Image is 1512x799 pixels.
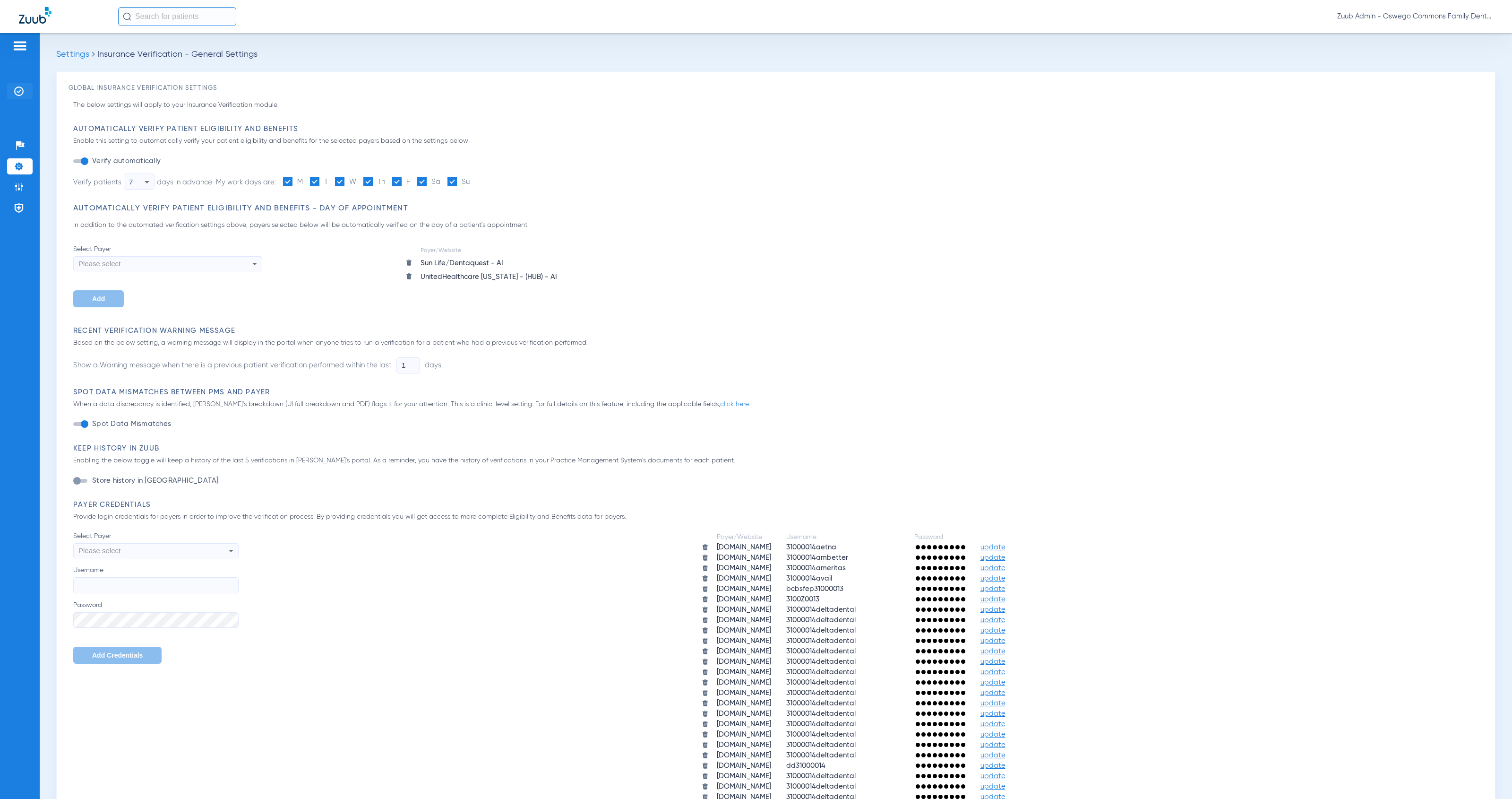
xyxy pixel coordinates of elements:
[702,627,709,634] img: trash.svg
[702,648,709,655] img: trash.svg
[421,271,557,283] div: UnitedHealthcare [US_STATE] - (HUB) - AI
[421,257,557,269] div: Sun Life/Dentaquest - AI
[335,177,356,187] label: W
[417,177,440,187] label: Sa
[283,177,303,187] label: M
[980,669,1005,676] span: update
[73,220,1483,230] p: In addition to the automated verification settings above, payers selected below will be automatic...
[980,752,1005,759] span: update
[710,657,778,667] td: [DOMAIN_NAME]
[786,544,836,551] span: 31000014aetna
[702,762,709,769] img: trash.svg
[710,595,778,604] td: [DOMAIN_NAME]
[980,679,1005,686] span: update
[980,565,1005,572] span: update
[73,388,1483,397] h3: Spot Data Mismatches between PMS and Payer
[710,605,778,615] td: [DOMAIN_NAME]
[980,741,1005,748] span: update
[73,136,1483,146] p: Enable this setting to automatically verify your patient eligibility and benefits for the selecte...
[980,710,1005,717] span: update
[786,783,856,790] span: 31000014deltadental
[73,357,443,373] li: Show a Warning message when there is a previous patient verification performed within the last days.
[710,720,778,729] td: [DOMAIN_NAME]
[78,260,120,268] span: Please select
[702,773,709,780] img: trash.svg
[702,731,709,738] img: trash.svg
[310,177,328,187] label: T
[73,565,239,593] label: Username
[980,554,1005,561] span: update
[118,7,236,26] input: Search for patients
[786,700,856,707] span: 31000014deltadental
[786,658,856,665] span: 31000014deltadental
[73,244,262,254] span: Select Payer
[702,585,709,592] img: trash.svg
[720,401,749,408] a: click here
[73,174,214,190] div: Verify patients days in advance.
[702,637,709,644] img: trash.svg
[702,741,709,748] img: trash.svg
[69,84,1483,93] h3: Global Insurance Verification Settings
[73,456,1483,466] p: Enabling the below toggle will keep a history of the last 5 verifications in [PERSON_NAME]'s port...
[710,626,778,635] td: [DOMAIN_NAME]
[710,761,778,771] td: [DOMAIN_NAME]
[710,699,778,708] td: [DOMAIN_NAME]
[980,721,1005,728] span: update
[980,596,1005,603] span: update
[779,532,906,542] td: Username
[702,679,709,686] img: trash.svg
[90,476,219,486] label: Store history in [GEOGRAPHIC_DATA]
[786,669,856,676] span: 31000014deltadental
[702,554,709,561] img: trash.svg
[710,543,778,552] td: [DOMAIN_NAME]
[980,773,1005,780] span: update
[786,637,856,644] span: 31000014deltadental
[702,710,709,717] img: trash.svg
[786,627,856,634] span: 31000014deltadental
[702,721,709,728] img: trash.svg
[710,584,778,594] td: [DOMAIN_NAME]
[1337,12,1493,21] span: Zuub Admin - Oswego Commons Family Dental
[123,12,131,21] img: Search Icon
[73,612,239,628] input: Password
[73,647,162,664] button: Add Credentials
[56,50,89,59] span: Settings
[980,544,1005,551] span: update
[710,647,778,656] td: [DOMAIN_NAME]
[447,177,470,187] label: Su
[710,709,778,719] td: [DOMAIN_NAME]
[216,179,276,186] span: My work days are:
[702,689,709,696] img: trash.svg
[980,783,1005,790] span: update
[980,575,1005,582] span: update
[710,574,778,583] td: [DOMAIN_NAME]
[710,772,778,781] td: [DOMAIN_NAME]
[73,290,124,307] button: Add
[710,636,778,646] td: [DOMAIN_NAME]
[73,100,1483,110] p: The below settings will apply to your Insurance Verification module.
[702,544,709,551] img: trash.svg
[73,124,1483,134] h3: Automatically Verify Patient Eligibility and Benefits
[420,245,558,256] td: Payer/Website
[363,177,385,187] label: Th
[73,326,1483,336] h3: Recent Verification Warning Message
[786,617,856,624] span: 31000014deltadental
[702,658,709,665] img: trash.svg
[786,773,856,780] span: 31000014deltadental
[786,752,856,759] span: 31000014deltadental
[980,762,1005,769] span: update
[786,710,856,717] span: 31000014deltadental
[786,741,856,748] span: 31000014deltadental
[73,512,849,522] p: Provide login credentials for payers in order to improve the verification process. By providing c...
[786,554,848,561] span: 31000014ambetter
[92,651,143,659] span: Add Credentials
[786,585,843,592] span: bcbsfep31000013
[710,678,778,687] td: [DOMAIN_NAME]
[73,500,1483,510] h3: Payer Credentials
[786,575,832,582] span: 31000014avail
[710,688,778,698] td: [DOMAIN_NAME]
[129,178,133,186] span: 7
[710,668,778,677] td: [DOMAIN_NAME]
[980,648,1005,655] span: update
[19,7,52,24] img: Zuub Logo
